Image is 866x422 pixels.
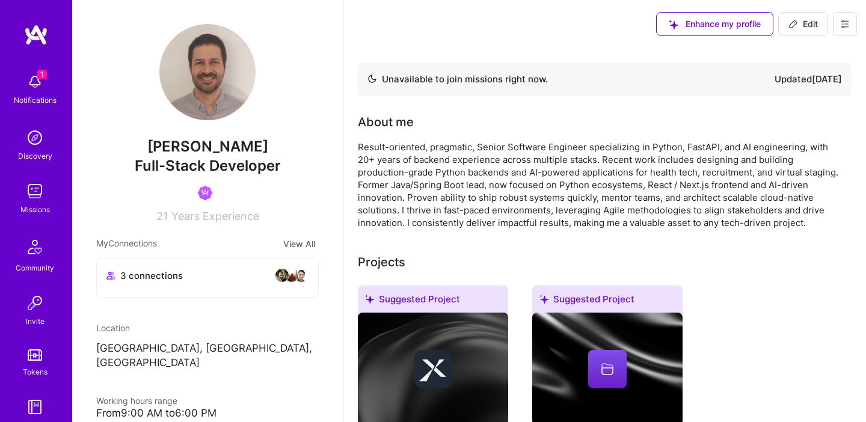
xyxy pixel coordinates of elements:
[788,18,818,30] span: Edit
[28,349,42,361] img: tokens
[539,295,548,304] i: icon SuggestedTeams
[96,237,157,251] span: My Connections
[284,268,299,283] img: avatar
[358,113,414,131] div: About me
[171,210,259,222] span: Years Experience
[775,72,842,87] div: Updated [DATE]
[280,237,319,251] button: View All
[294,268,309,283] img: avatar
[26,315,45,328] div: Invite
[778,12,828,36] button: Edit
[16,261,54,274] div: Community
[358,253,405,271] div: Projects
[23,365,48,378] div: Tokens
[23,395,47,419] img: guide book
[159,24,256,120] img: User Avatar
[135,157,281,174] span: Full-Stack Developer
[198,186,212,200] img: Been on Mission
[24,24,48,46] img: logo
[23,126,47,150] img: discovery
[96,396,177,406] span: Working hours range
[367,74,377,84] img: Availability
[669,20,678,29] i: icon SuggestedTeams
[532,286,683,317] div: Suggested Project
[20,203,50,216] div: Missions
[96,407,319,420] div: From 9:00 AM to 6:00 PM
[96,138,319,156] span: [PERSON_NAME]
[96,258,319,298] button: 3 connectionsavataravataravatar
[414,350,452,388] img: Company logo
[18,150,52,162] div: Discovery
[669,18,761,30] span: Enhance my profile
[106,271,115,280] i: icon Collaborator
[23,291,47,315] img: Invite
[23,70,47,94] img: bell
[14,94,57,106] div: Notifications
[156,210,168,222] span: 21
[358,286,508,317] div: Suggested Project
[367,72,548,87] div: Unavailable to join missions right now.
[365,295,374,304] i: icon SuggestedTeams
[96,322,319,334] div: Location
[37,70,47,79] span: 1
[120,269,183,282] span: 3 connections
[358,141,839,229] div: Result-oriented, pragmatic, Senior Software Engineer specializing in Python, FastAPI, and AI engi...
[20,233,49,261] img: Community
[275,268,289,283] img: avatar
[23,179,47,203] img: teamwork
[96,341,319,370] p: [GEOGRAPHIC_DATA], [GEOGRAPHIC_DATA], [GEOGRAPHIC_DATA]
[656,12,773,36] button: Enhance my profile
